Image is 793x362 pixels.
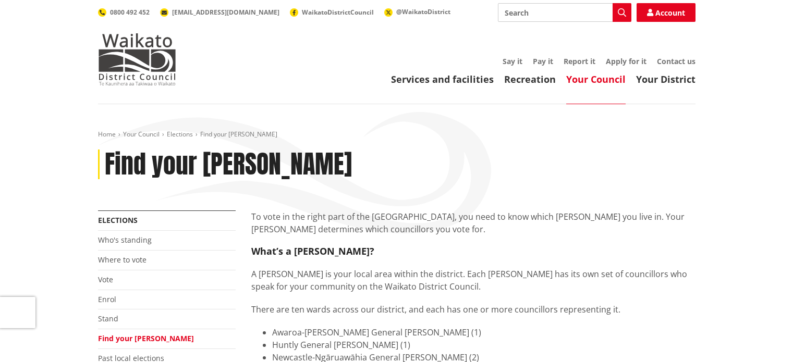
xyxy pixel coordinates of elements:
[110,8,150,17] span: 0800 492 452
[503,56,522,66] a: Say it
[657,56,696,66] a: Contact us
[98,130,696,139] nav: breadcrumb
[504,73,556,85] a: Recreation
[98,130,116,139] a: Home
[105,149,352,180] h1: Find your [PERSON_NAME]
[251,303,696,316] p: There are ten wards across our district, and each has one or more councillors representing it.
[272,326,696,339] li: Awaroa-[PERSON_NAME] General [PERSON_NAME] (1)
[98,255,147,265] a: Where to vote
[167,130,193,139] a: Elections
[636,73,696,85] a: Your District
[98,274,113,284] a: Vote
[384,7,450,16] a: @WaikatoDistrict
[251,245,374,257] strong: What’s a [PERSON_NAME]?
[98,8,150,17] a: 0800 492 452
[637,3,696,22] a: Account
[290,8,374,17] a: WaikatoDistrictCouncil
[533,56,553,66] a: Pay it
[498,3,631,22] input: Search input
[160,8,279,17] a: [EMAIL_ADDRESS][DOMAIN_NAME]
[566,73,626,85] a: Your Council
[172,8,279,17] span: [EMAIL_ADDRESS][DOMAIN_NAME]
[302,8,374,17] span: WaikatoDistrictCouncil
[98,235,152,245] a: Who's standing
[98,333,194,343] a: Find your [PERSON_NAME]
[391,73,494,85] a: Services and facilities
[98,33,176,85] img: Waikato District Council - Te Kaunihera aa Takiwaa o Waikato
[98,215,138,225] a: Elections
[98,294,116,304] a: Enrol
[606,56,646,66] a: Apply for it
[98,314,118,323] a: Stand
[564,56,595,66] a: Report it
[272,339,696,351] li: Huntly General [PERSON_NAME] (1)
[396,7,450,16] span: @WaikatoDistrict
[123,130,160,139] a: Your Council
[200,130,277,139] span: Find your [PERSON_NAME]
[251,211,685,235] span: To vote in the right part of the [GEOGRAPHIC_DATA], you need to know which [PERSON_NAME] you live...
[251,268,696,293] p: A [PERSON_NAME] is your local area within the district. Each [PERSON_NAME] has its own set of cou...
